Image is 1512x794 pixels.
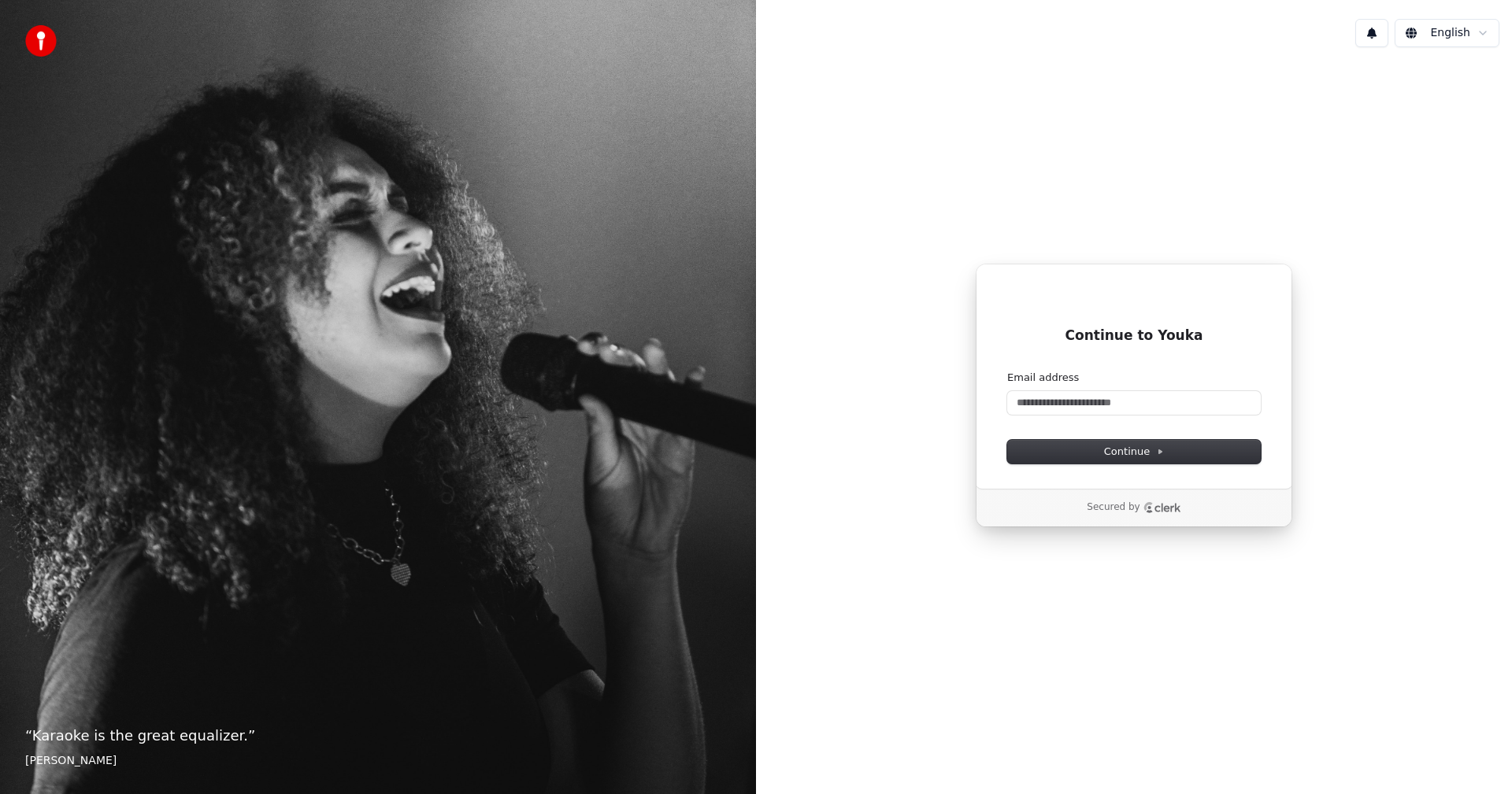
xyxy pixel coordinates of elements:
p: “ Karaoke is the great equalizer. ” [25,725,731,747]
button: Continue [1007,440,1261,463]
a: Clerk logo [1143,502,1181,513]
p: Secured by [1087,501,1140,514]
span: Continue [1104,445,1164,459]
footer: [PERSON_NAME] [25,753,731,769]
label: Email address [1007,371,1079,385]
img: youka [25,25,57,57]
h1: Continue to Youka [1007,327,1261,345]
